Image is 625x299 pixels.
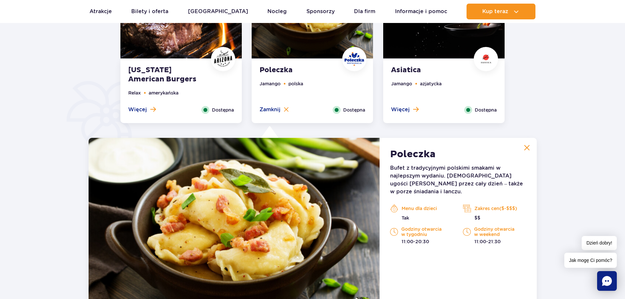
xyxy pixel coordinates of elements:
a: Dla firm [354,4,375,19]
div: Chat [597,271,617,291]
a: Nocleg [267,4,287,19]
img: Arizona American Burgers [213,49,233,69]
a: Atrakcje [90,4,112,19]
strong: Poleczka [390,148,436,160]
p: Godziny otwarcia w weekend [463,226,526,237]
img: Asiatica [476,52,496,66]
a: Informacje i pomoc [395,4,447,19]
span: Zamknij [260,106,281,113]
button: Więcej [128,106,156,113]
span: Więcej [128,106,147,113]
li: Relax [128,89,141,96]
p: Godziny otwarcia w tygodniu [390,226,453,237]
button: Więcej [391,106,419,113]
a: Sponsorzy [306,4,335,19]
img: Poleczka [344,49,364,69]
span: Dostępna [475,106,497,114]
strong: Poleczka [260,66,339,75]
p: Menu dla dzieci [390,203,453,213]
span: Kup teraz [482,9,508,14]
li: Jamango [391,80,412,87]
button: Kup teraz [467,4,535,19]
p: Zakres cen($-$$$) [463,203,526,213]
span: Dostępna [212,106,234,114]
strong: Asiatica [391,66,470,75]
li: Jamango [260,80,281,87]
a: Bilety i oferta [131,4,168,19]
p: Bufet z tradycyjnymi polskimi smakami w najlepszym wydaniu. [DEMOGRAPHIC_DATA] ugości [PERSON_NAM... [390,164,526,196]
span: Dzień dobry! [582,236,617,250]
p: 11:00-20:30 [390,238,453,245]
a: [GEOGRAPHIC_DATA] [188,4,248,19]
button: Zamknij [260,106,289,113]
li: polska [288,80,303,87]
strong: [US_STATE] American Burgers [128,66,208,84]
li: amerykańska [149,89,178,96]
span: Jak mogę Ci pomóc? [564,253,617,268]
span: Więcej [391,106,410,113]
li: azjatycka [420,80,442,87]
p: Tak [390,215,453,221]
p: 11:00-21:30 [463,238,526,245]
p: $$ [463,215,526,221]
span: Dostępna [343,106,365,114]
